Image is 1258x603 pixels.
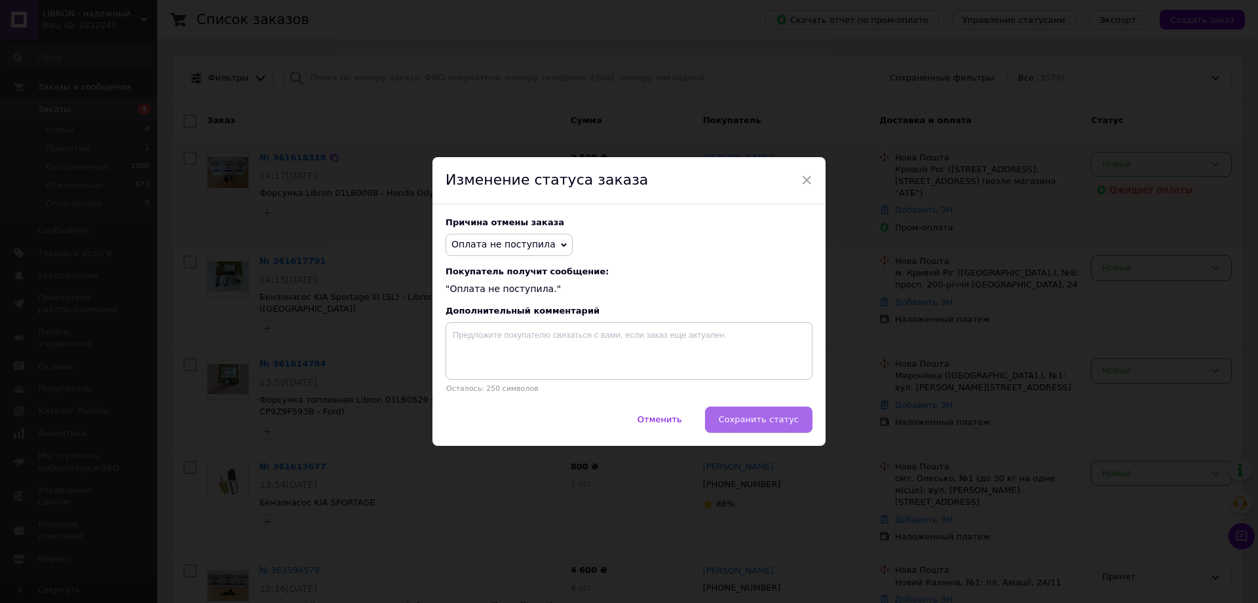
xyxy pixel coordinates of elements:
[705,407,812,433] button: Сохранить статус
[432,157,826,204] div: Изменение статуса заказа
[446,306,812,316] div: Дополнительный комментарий
[451,239,556,249] span: Оплата не поступила
[446,266,812,276] span: Покупатель получит сообщение:
[719,414,799,424] span: Сохранить статус
[624,407,696,433] button: Отменить
[446,217,812,227] div: Причина отмены заказа
[638,414,682,424] span: Отменить
[801,169,812,191] span: ×
[446,266,812,296] div: "Оплата не поступила."
[446,384,812,393] p: Осталось: 250 символов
